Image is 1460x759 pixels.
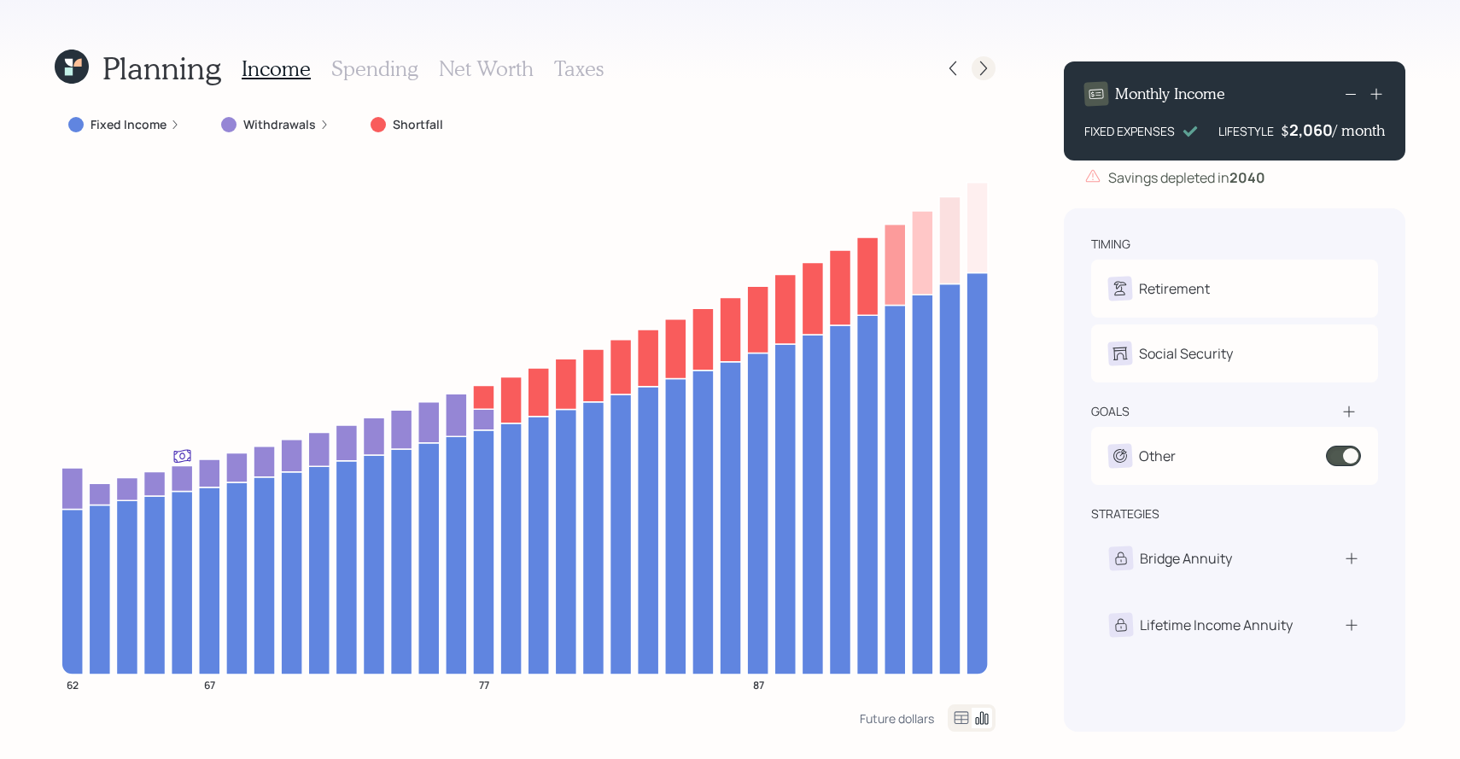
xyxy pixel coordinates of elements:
div: Other [1139,446,1176,466]
h3: Taxes [554,56,604,81]
div: Social Security [1139,343,1233,364]
b: 2040 [1229,168,1265,187]
label: Withdrawals [243,116,316,133]
div: Bridge Annuity [1140,548,1232,569]
div: Savings depleted in [1108,167,1265,188]
h4: $ [1281,121,1289,140]
tspan: 87 [753,677,764,692]
tspan: 77 [479,677,489,692]
div: Lifetime Income Annuity [1140,615,1293,635]
tspan: 62 [67,677,79,692]
div: FIXED EXPENSES [1084,122,1175,140]
div: strategies [1091,505,1159,523]
h3: Net Worth [439,56,534,81]
div: 2,060 [1289,120,1333,140]
h4: / month [1333,121,1385,140]
div: goals [1091,403,1130,420]
h3: Spending [331,56,418,81]
label: Fixed Income [91,116,166,133]
h3: Income [242,56,311,81]
div: LIFESTYLE [1218,122,1274,140]
div: Future dollars [860,710,934,727]
h1: Planning [102,50,221,86]
div: timing [1091,236,1130,253]
label: Shortfall [393,116,443,133]
tspan: 67 [204,677,215,692]
h4: Monthly Income [1115,85,1225,103]
div: Retirement [1139,278,1210,299]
